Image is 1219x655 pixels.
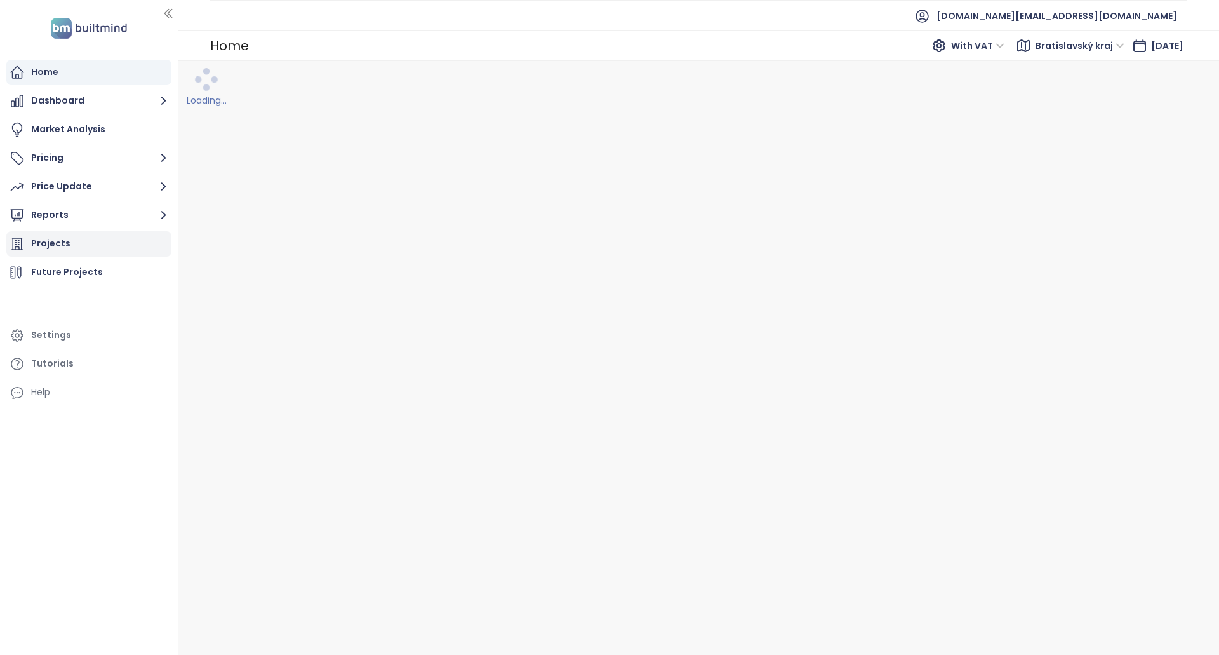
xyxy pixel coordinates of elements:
[6,60,171,85] a: Home
[210,33,249,58] div: Home
[31,236,70,252] div: Projects
[6,231,171,257] a: Projects
[31,264,103,280] div: Future Projects
[1036,36,1124,55] span: Bratislavský kraj
[6,203,171,228] button: Reports
[6,260,171,285] a: Future Projects
[6,88,171,114] button: Dashboard
[31,64,58,80] div: Home
[31,384,50,400] div: Help
[6,145,171,171] button: Pricing
[6,174,171,199] button: Price Update
[1151,39,1183,52] span: [DATE]
[31,121,105,137] div: Market Analysis
[31,356,74,372] div: Tutorials
[31,179,92,194] div: Price Update
[951,36,1004,55] span: With VAT
[47,15,131,41] img: logo
[31,327,71,343] div: Settings
[6,380,171,405] div: Help
[936,1,1177,31] span: [DOMAIN_NAME][EMAIL_ADDRESS][DOMAIN_NAME]
[6,117,171,142] a: Market Analysis
[187,93,227,107] div: Loading...
[6,351,171,377] a: Tutorials
[6,323,171,348] a: Settings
